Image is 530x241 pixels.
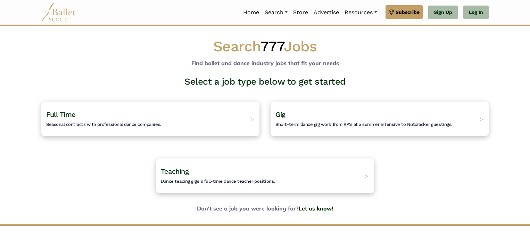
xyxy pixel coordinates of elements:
[311,5,342,20] a: Advertise
[389,8,394,16] img: gem.svg
[262,5,290,20] a: Search
[240,5,262,20] a: Home
[275,122,453,127] span: Short-term dance gig work from RA's at a summer intensive to Nutcracker guestings.
[36,76,494,88] h3: Select a job type below to get started
[299,205,333,212] a: Let us know!
[386,5,423,19] a: Subscribe
[480,115,483,122] span: >
[41,37,489,56] h1: Search Jobs
[36,204,494,213] b: Don't see a job you were looking for?
[428,6,458,19] a: Sign Up
[396,8,420,16] span: Subscribe
[46,110,76,119] span: Full Time
[275,110,285,119] span: Gig
[46,122,162,127] span: Seasonal contracts with professional dance companies.
[271,102,489,136] a: GigShort-term dance gig work from RA's at a summer intensive to Nutcracker guestings. >
[161,167,189,175] span: Teaching
[365,172,368,179] span: >
[191,60,339,67] b: Find ballet and dance industry jobs that fit your needs
[250,115,254,122] span: >
[260,38,284,55] span: 777
[41,102,259,136] a: Full TimeSeasonal contracts with professional dance companies. >
[290,5,311,20] a: Store
[161,179,275,184] span: Dance teacing gigs & full-time dance teacher positions.
[156,158,374,193] a: TeachingDance teacing gigs & full-time dance teacher positions. >
[463,6,489,19] a: Log In
[342,5,380,20] a: Resources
